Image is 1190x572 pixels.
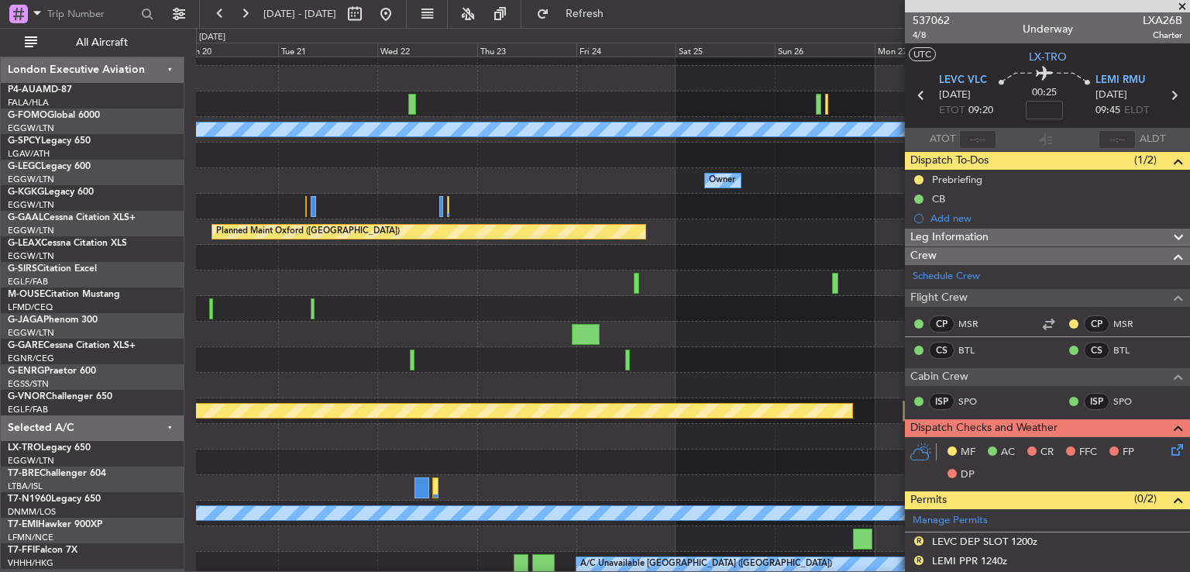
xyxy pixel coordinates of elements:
div: Underway [1023,21,1073,37]
span: ALDT [1140,132,1165,147]
a: EGNR/CEG [8,353,54,364]
div: Mon 20 [179,43,278,57]
a: LTBA/ISL [8,481,43,492]
span: LEVC VLC [939,73,987,88]
a: MSR [1113,317,1148,331]
a: DNMM/LOS [8,506,56,518]
a: G-GARECessna Citation XLS+ [8,341,136,350]
span: ETOT [939,103,965,119]
span: ELDT [1124,103,1149,119]
span: G-SPCY [8,136,41,146]
span: ATOT [930,132,955,147]
div: CP [1084,315,1109,333]
span: G-ENRG [8,367,44,376]
div: Mon 27 [875,43,974,57]
span: G-VNOR [8,392,46,401]
span: Charter [1143,29,1182,42]
span: G-LEAX [8,239,41,248]
span: AC [1001,445,1015,460]
span: T7-EMI [8,520,38,529]
a: LGAV/ATH [8,148,50,160]
a: VHHH/HKG [8,557,53,569]
span: T7-N1960 [8,494,51,504]
a: EGGW/LTN [8,225,54,236]
span: 537062 [913,12,950,29]
span: [DATE] [1095,88,1127,103]
a: LX-TROLegacy 650 [8,443,91,453]
button: UTC [909,47,936,61]
a: M-OUSECitation Mustang [8,290,120,299]
button: All Aircraft [17,30,168,55]
span: All Aircraft [40,37,163,48]
a: G-SIRSCitation Excel [8,264,97,274]
a: G-JAGAPhenom 300 [8,315,98,325]
div: Thu 23 [477,43,576,57]
a: P4-AUAMD-87 [8,85,72,95]
div: ISP [929,393,954,410]
a: BTL [1113,343,1148,357]
button: Refresh [529,2,622,26]
a: LFMN/NCE [8,532,53,543]
span: G-JAGA [8,315,43,325]
span: [DATE] - [DATE] [263,7,336,21]
span: G-FOMO [8,111,47,120]
div: Sat 25 [676,43,775,57]
div: CS [929,342,954,359]
div: CP [929,315,954,333]
span: Leg Information [910,229,989,246]
a: G-LEGCLegacy 600 [8,162,91,171]
a: BTL [958,343,993,357]
span: G-LEGC [8,162,41,171]
button: R [914,536,923,546]
span: P4-AUA [8,85,43,95]
span: LEMI RMU [1095,73,1145,88]
input: --:-- [959,130,996,149]
span: Cabin Crew [910,368,968,386]
span: (1/2) [1134,152,1157,168]
span: G-SIRS [8,264,37,274]
div: Fri 24 [576,43,676,57]
a: EGGW/LTN [8,174,54,185]
span: Flight Crew [910,289,968,307]
a: G-FOMOGlobal 6000 [8,111,100,120]
a: G-GAALCessna Citation XLS+ [8,213,136,222]
a: G-VNORChallenger 650 [8,392,112,401]
a: EGGW/LTN [8,250,54,262]
div: Prebriefing [932,173,982,186]
span: (0/2) [1134,491,1157,507]
a: T7-N1960Legacy 650 [8,494,101,504]
div: LEVC DEP SLOT 1200z [932,535,1037,548]
span: 00:25 [1032,85,1057,101]
a: T7-FFIFalcon 7X [8,546,77,555]
button: R [914,556,923,565]
a: Schedule Crew [913,269,980,284]
a: G-LEAXCessna Citation XLS [8,239,127,248]
span: T7-FFI [8,546,35,555]
span: LXA26B [1143,12,1182,29]
a: EGGW/LTN [8,455,54,467]
a: G-KGKGLegacy 600 [8,188,94,197]
span: DP [961,467,975,483]
span: 09:20 [968,103,993,119]
span: Refresh [552,9,617,19]
input: Trip Number [47,2,136,26]
a: EGLF/FAB [8,276,48,288]
a: T7-EMIHawker 900XP [8,520,102,529]
div: LEMI PPR 1240z [932,554,1007,567]
a: EGGW/LTN [8,327,54,339]
span: Crew [910,247,937,265]
div: Owner [709,169,735,192]
span: G-GARE [8,341,43,350]
span: G-KGKG [8,188,44,197]
span: T7-BRE [8,469,40,478]
span: Dispatch To-Dos [910,152,989,170]
a: T7-BREChallenger 604 [8,469,106,478]
div: [DATE] [199,31,225,44]
span: FP [1123,445,1134,460]
a: EGSS/STN [8,378,49,390]
a: G-SPCYLegacy 650 [8,136,91,146]
span: FFC [1079,445,1097,460]
span: CR [1040,445,1054,460]
span: 4/8 [913,29,950,42]
a: FALA/HLA [8,97,49,109]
